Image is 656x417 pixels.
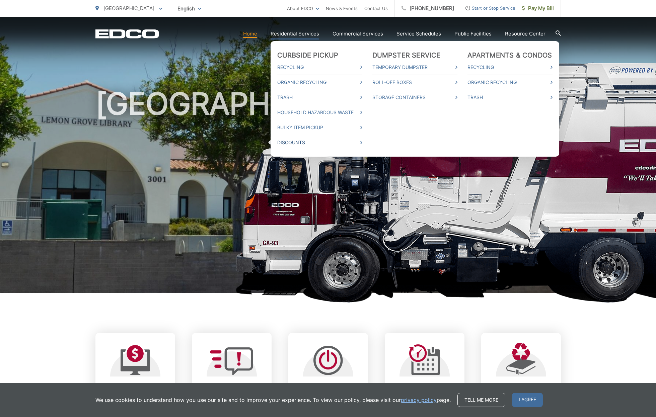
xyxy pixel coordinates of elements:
[271,30,319,38] a: Residential Services
[457,393,505,407] a: Tell me more
[333,30,383,38] a: Commercial Services
[277,139,362,147] a: Discounts
[372,63,457,71] a: Temporary Dumpster
[277,63,362,71] a: Recycling
[243,30,257,38] a: Home
[364,4,388,12] a: Contact Us
[401,396,437,404] a: privacy policy
[467,51,552,59] a: Apartments & Condos
[95,29,159,38] a: EDCD logo. Return to the homepage.
[277,78,362,86] a: Organic Recycling
[172,3,206,14] span: English
[95,396,451,404] p: We use cookies to understand how you use our site and to improve your experience. To view our pol...
[396,30,441,38] a: Service Schedules
[467,63,553,71] a: Recycling
[454,30,492,38] a: Public Facilities
[505,30,545,38] a: Resource Center
[522,4,554,12] span: Pay My Bill
[277,108,362,116] a: Household Hazardous Waste
[277,93,362,101] a: Trash
[103,5,154,11] span: [GEOGRAPHIC_DATA]
[277,123,362,132] a: Bulky Item Pickup
[326,4,358,12] a: News & Events
[95,87,561,299] h1: [GEOGRAPHIC_DATA]
[467,78,553,86] a: Organic Recycling
[372,93,457,101] a: Storage Containers
[372,51,441,59] a: Dumpster Service
[512,393,543,407] span: I agree
[277,51,339,59] a: Curbside Pickup
[467,93,553,101] a: Trash
[287,4,319,12] a: About EDCO
[372,78,457,86] a: Roll-Off Boxes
